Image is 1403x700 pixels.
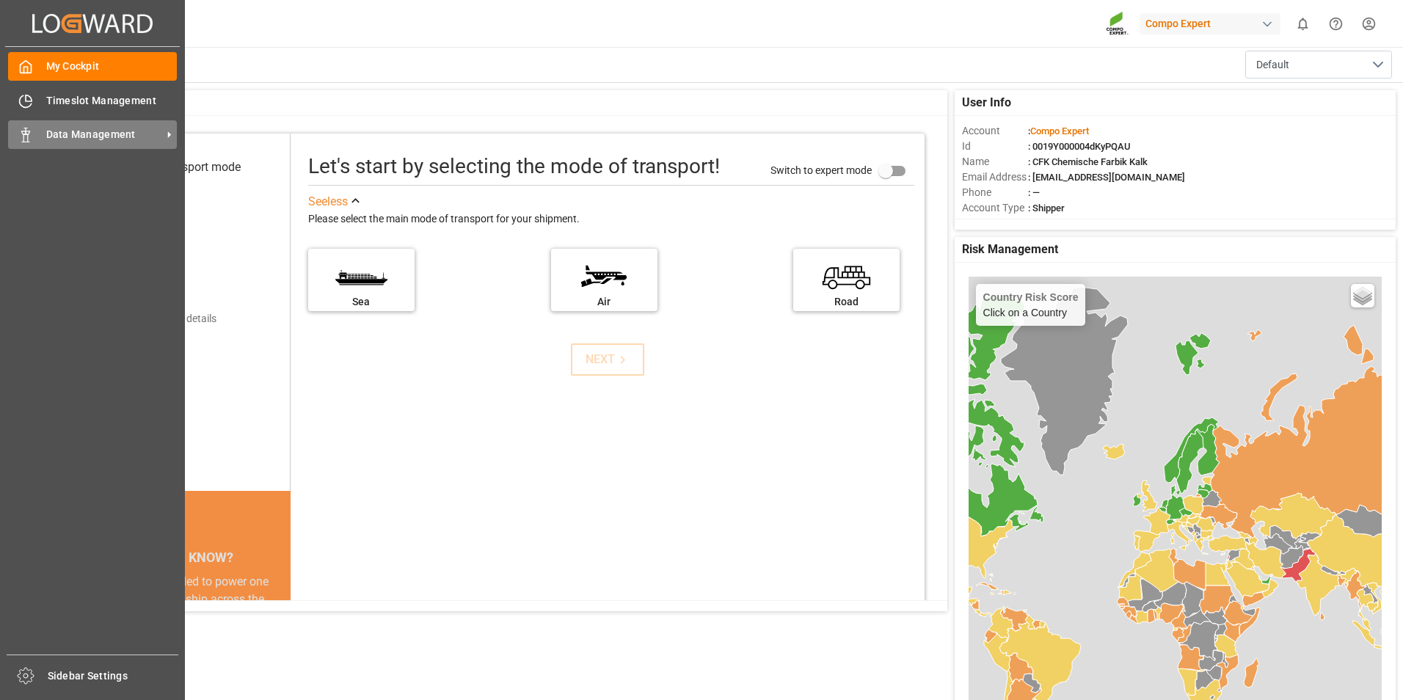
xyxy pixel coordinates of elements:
a: My Cockpit [8,52,177,81]
span: Name [962,154,1028,169]
span: Account [962,123,1028,139]
div: Air [558,294,650,310]
span: : [1028,125,1089,136]
span: Id [962,139,1028,154]
span: : CFK Chemische Farbik Kalk [1028,156,1148,167]
span: Phone [962,185,1028,200]
span: Email Address [962,169,1028,185]
div: Let's start by selecting the mode of transport! [308,151,720,182]
a: Timeslot Management [8,86,177,114]
span: Switch to expert mode [770,164,872,175]
span: Compo Expert [1030,125,1089,136]
span: : [EMAIL_ADDRESS][DOMAIN_NAME] [1028,172,1185,183]
span: Data Management [46,127,162,142]
div: Add shipping details [125,311,216,327]
div: Sea [316,294,407,310]
span: Timeslot Management [46,93,178,109]
span: Default [1256,57,1289,73]
span: User Info [962,94,1011,112]
span: Account Type [962,200,1028,216]
div: Please select the main mode of transport for your shipment. [308,211,914,228]
span: My Cockpit [46,59,178,74]
span: Risk Management [962,241,1058,258]
div: Road [801,294,892,310]
span: Sidebar Settings [48,668,179,684]
a: Layers [1351,284,1374,307]
div: Click on a Country [983,291,1079,318]
span: : Shipper [1028,203,1065,214]
span: : — [1028,187,1040,198]
button: open menu [1245,51,1392,79]
span: : 0019Y000004dKyPQAU [1028,141,1131,152]
h4: Country Risk Score [983,291,1079,303]
button: next slide / item [270,573,291,696]
button: NEXT [571,343,644,376]
div: See less [308,193,348,211]
div: NEXT [586,351,630,368]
